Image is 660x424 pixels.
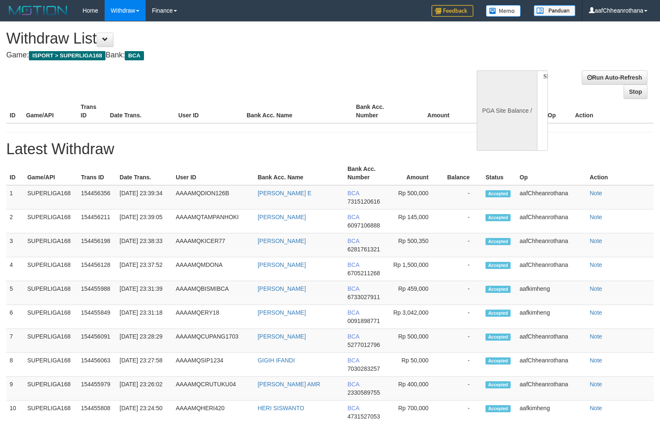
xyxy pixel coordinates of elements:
td: Rp 50,000 [389,353,441,377]
td: - [441,209,482,233]
span: 4731527053 [347,413,380,420]
a: Run Auto-Refresh [582,70,647,85]
span: Accepted [485,286,511,293]
td: SUPERLIGA168 [24,185,77,209]
span: BCA [125,51,144,60]
th: ID [6,161,24,185]
span: 0091898771 [347,318,380,324]
td: aafChheanrothana [516,353,586,377]
td: - [441,281,482,305]
th: Date Trans. [107,99,175,123]
th: Op [544,99,572,123]
th: ID [6,99,23,123]
td: 6 [6,305,24,329]
span: ISPORT > SUPERLIGA168 [29,51,105,60]
span: BCA [347,238,359,244]
th: Op [516,161,586,185]
td: [DATE] 23:39:34 [116,185,172,209]
a: [PERSON_NAME] E [258,190,311,196]
span: 6705211268 [347,270,380,277]
td: [DATE] 23:39:05 [116,209,172,233]
th: Bank Acc. Name [243,99,352,123]
td: [DATE] 23:31:18 [116,305,172,329]
td: SUPERLIGA168 [24,353,77,377]
td: AAAAMQKICER77 [172,233,254,257]
td: 154455849 [77,305,116,329]
td: - [441,233,482,257]
td: 154456356 [77,185,116,209]
td: AAAAMQBISMIBCA [172,281,254,305]
td: AAAAMQMDONA [172,257,254,281]
a: HERI SISWANTO [258,405,304,411]
span: 6281761321 [347,246,380,253]
td: Rp 500,350 [389,233,441,257]
img: MOTION_logo.png [6,4,70,17]
img: Button%20Memo.svg [486,5,521,17]
td: Rp 500,000 [389,329,441,353]
h4: Game: Bank: [6,51,431,59]
span: Accepted [485,262,511,269]
td: [DATE] 23:31:39 [116,281,172,305]
td: - [441,185,482,209]
a: Stop [624,85,647,99]
span: Accepted [485,238,511,245]
th: Bank Acc. Name [254,161,344,185]
span: 5277012796 [347,341,380,348]
td: 7 [6,329,24,353]
th: User ID [175,99,243,123]
span: BCA [347,309,359,316]
td: Rp 400,000 [389,377,441,401]
div: PGA Site Balance / [477,70,537,151]
td: 8 [6,353,24,377]
a: [PERSON_NAME] [258,214,306,220]
td: [DATE] 23:27:58 [116,353,172,377]
a: [PERSON_NAME] [258,309,306,316]
td: [DATE] 23:38:33 [116,233,172,257]
a: Note [590,405,602,411]
td: Rp 3,042,000 [389,305,441,329]
td: AAAAMQCUPANG1703 [172,329,254,353]
span: 6733027911 [347,294,380,300]
h1: Withdraw List [6,30,431,47]
td: SUPERLIGA168 [24,377,77,401]
td: 154455979 [77,377,116,401]
th: Game/API [23,99,77,123]
td: [DATE] 23:26:02 [116,377,172,401]
span: Accepted [485,190,511,197]
td: aafChheanrothana [516,209,586,233]
span: 7030283257 [347,365,380,372]
a: Note [590,214,602,220]
td: 3 [6,233,24,257]
a: [PERSON_NAME] AMR [258,381,320,388]
td: 1 [6,185,24,209]
a: Note [590,357,602,364]
td: aafChheanrothana [516,257,586,281]
span: BCA [347,214,359,220]
td: AAAAMQTAMPANHOKI [172,209,254,233]
td: 2 [6,209,24,233]
a: Note [590,381,602,388]
td: 9 [6,377,24,401]
th: Balance [462,99,512,123]
td: 154456211 [77,209,116,233]
th: Amount [407,99,462,123]
span: Accepted [485,405,511,412]
td: Rp 145,000 [389,209,441,233]
td: SUPERLIGA168 [24,233,77,257]
span: Accepted [485,310,511,317]
td: 154456128 [77,257,116,281]
td: - [441,353,482,377]
img: panduan.png [534,5,575,16]
span: BCA [347,357,359,364]
td: AAAAMQSIP1234 [172,353,254,377]
td: Rp 500,000 [389,185,441,209]
a: Note [590,309,602,316]
span: BCA [347,190,359,196]
td: aafkimheng [516,281,586,305]
span: BCA [347,333,359,340]
a: [PERSON_NAME] [258,238,306,244]
td: aafChheanrothana [516,329,586,353]
a: Note [590,261,602,268]
td: AAAAMQCRUTUKU04 [172,377,254,401]
span: Accepted [485,214,511,221]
